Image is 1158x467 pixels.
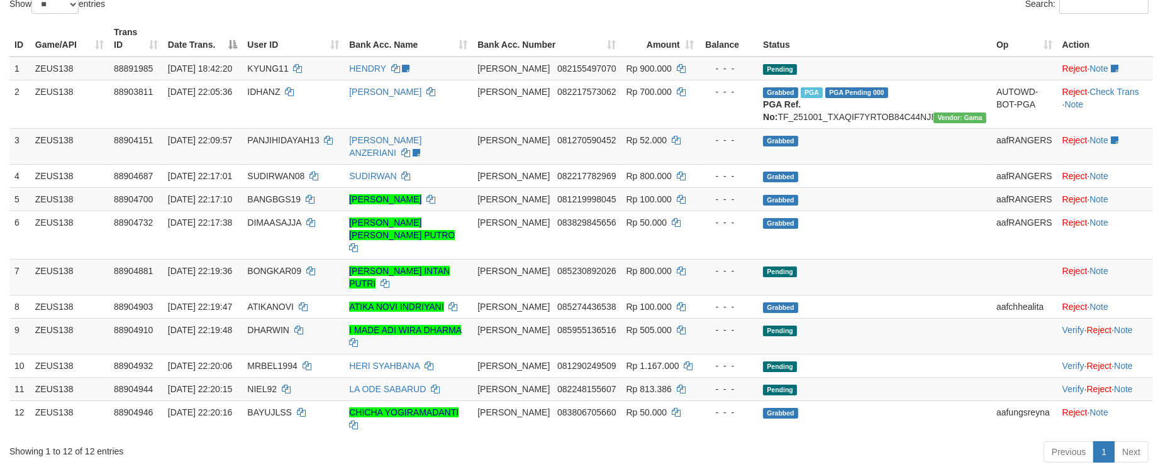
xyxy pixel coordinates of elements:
[168,361,232,371] span: [DATE] 22:20:06
[168,194,232,204] span: [DATE] 22:17:10
[1089,217,1108,228] a: Note
[168,87,232,97] span: [DATE] 22:05:36
[1089,87,1139,97] a: Check Trans
[349,407,459,417] a: CHICHA YOGIRAMADANTI
[477,217,550,228] span: [PERSON_NAME]
[168,384,232,394] span: [DATE] 22:20:15
[30,377,109,400] td: ZEUS138
[763,172,798,182] span: Grabbed
[30,318,109,354] td: ZEUS138
[704,134,753,146] div: - - -
[626,171,672,181] span: Rp 800.000
[349,325,461,335] a: I MADE ADI WIRA DHARMA
[557,217,616,228] span: Copy 083829845656 to clipboard
[1089,171,1108,181] a: Note
[114,171,153,181] span: 88904687
[557,384,616,394] span: Copy 082248155607 to clipboard
[114,87,153,97] span: 88903811
[1087,361,1112,371] a: Reject
[1089,266,1108,276] a: Note
[9,440,473,458] div: Showing 1 to 12 of 12 entries
[477,194,550,204] span: [PERSON_NAME]
[247,87,280,97] span: IDHANZ
[349,171,396,181] a: SUDIRWAN
[825,87,888,98] span: PGA Pending
[344,21,472,57] th: Bank Acc. Name: activate to sort column ascending
[801,87,823,98] span: Marked by aafchomsokheang
[30,57,109,80] td: ZEUS138
[247,171,304,181] span: SUDIRWAN08
[557,63,616,74] span: Copy 082155497070 to clipboard
[1089,63,1108,74] a: Note
[626,325,672,335] span: Rp 505.000
[168,302,232,312] span: [DATE] 22:19:47
[30,128,109,164] td: ZEUS138
[349,63,386,74] a: HENDRY
[704,62,753,75] div: - - -
[1062,87,1088,97] a: Reject
[30,80,109,128] td: ZEUS138
[114,361,153,371] span: 88904932
[247,63,288,74] span: KYUNG11
[1062,407,1088,417] a: Reject
[247,361,297,371] span: MRBEL1994
[114,407,153,417] span: 88904946
[9,318,30,354] td: 9
[1062,361,1084,371] a: Verify
[557,302,616,312] span: Copy 085274436538 to clipboard
[114,194,153,204] span: 88904700
[247,302,294,312] span: ATIKANOVI
[477,87,550,97] span: [PERSON_NAME]
[991,295,1057,318] td: aafchhealita
[9,80,30,128] td: 2
[163,21,243,57] th: Date Trans.: activate to sort column descending
[763,64,797,75] span: Pending
[557,325,616,335] span: Copy 085955136516 to clipboard
[557,87,616,97] span: Copy 082217573062 to clipboard
[1057,211,1153,259] td: ·
[626,135,667,145] span: Rp 52.000
[349,384,426,394] a: LA ODE SABARUD
[1057,187,1153,211] td: ·
[704,360,753,372] div: - - -
[349,217,455,240] a: [PERSON_NAME] [PERSON_NAME] PUTRO
[1114,361,1133,371] a: Note
[1062,217,1088,228] a: Reject
[247,407,292,417] span: BAYUJLSS
[168,217,232,228] span: [DATE] 22:17:38
[1114,441,1149,463] a: Next
[247,135,319,145] span: PANJIHIDAYAH13
[168,171,232,181] span: [DATE] 22:17:01
[1062,63,1088,74] a: Reject
[30,354,109,377] td: ZEUS138
[477,361,550,371] span: [PERSON_NAME]
[9,354,30,377] td: 10
[168,325,232,335] span: [DATE] 22:19:48
[991,128,1057,164] td: aafRANGERS
[114,63,153,74] span: 88891985
[472,21,621,57] th: Bank Acc. Number: activate to sort column ascending
[477,266,550,276] span: [PERSON_NAME]
[477,171,550,181] span: [PERSON_NAME]
[626,384,672,394] span: Rp 813.386
[991,211,1057,259] td: aafRANGERS
[1114,384,1133,394] a: Note
[991,164,1057,187] td: aafRANGERS
[704,85,753,98] div: - - -
[763,99,801,122] b: PGA Ref. No:
[1062,302,1088,312] a: Reject
[763,302,798,313] span: Grabbed
[9,164,30,187] td: 4
[1057,354,1153,377] td: · ·
[763,87,798,98] span: Grabbed
[9,259,30,295] td: 7
[1087,325,1112,335] a: Reject
[557,361,616,371] span: Copy 081290249509 to clipboard
[763,408,798,419] span: Grabbed
[763,136,798,146] span: Grabbed
[763,326,797,336] span: Pending
[626,87,672,97] span: Rp 700.000
[626,266,672,276] span: Rp 800.000
[114,325,153,335] span: 88904910
[1062,384,1084,394] a: Verify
